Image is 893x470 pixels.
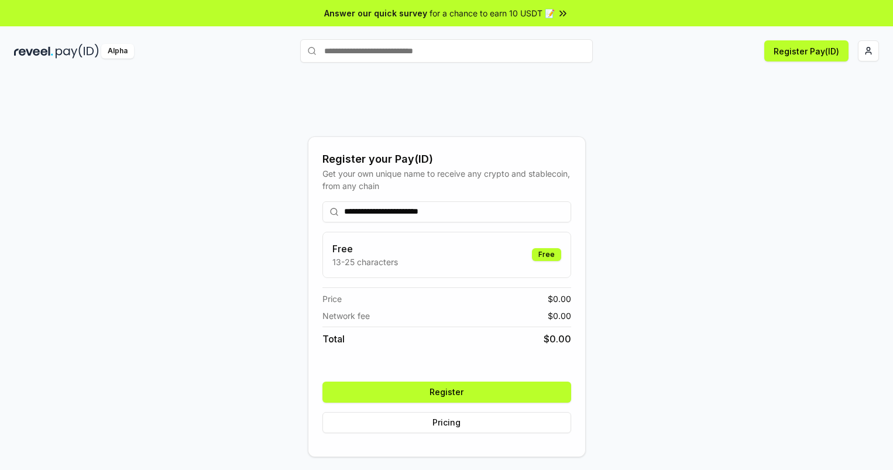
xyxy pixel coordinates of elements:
[322,167,571,192] div: Get your own unique name to receive any crypto and stablecoin, from any chain
[322,412,571,433] button: Pricing
[544,332,571,346] span: $ 0.00
[322,310,370,322] span: Network fee
[332,242,398,256] h3: Free
[101,44,134,59] div: Alpha
[324,7,427,19] span: Answer our quick survey
[56,44,99,59] img: pay_id
[532,248,561,261] div: Free
[322,382,571,403] button: Register
[548,293,571,305] span: $ 0.00
[14,44,53,59] img: reveel_dark
[332,256,398,268] p: 13-25 characters
[322,332,345,346] span: Total
[322,293,342,305] span: Price
[548,310,571,322] span: $ 0.00
[322,151,571,167] div: Register your Pay(ID)
[764,40,849,61] button: Register Pay(ID)
[430,7,555,19] span: for a chance to earn 10 USDT 📝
